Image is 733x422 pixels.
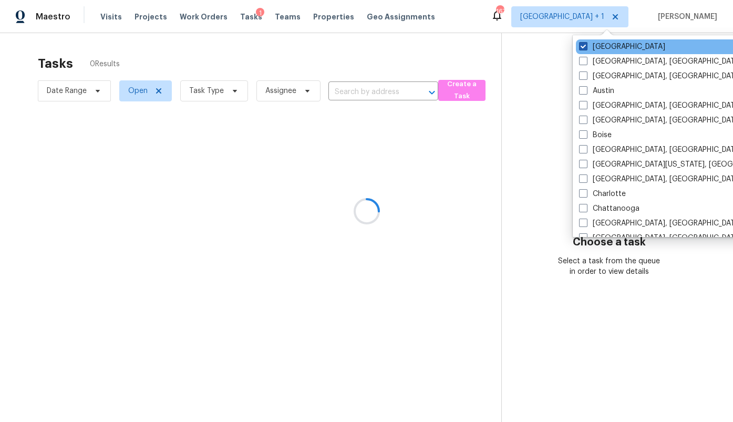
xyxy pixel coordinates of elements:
[579,203,639,214] label: Chattanooga
[256,8,264,18] div: 1
[579,42,665,52] label: [GEOGRAPHIC_DATA]
[579,130,612,140] label: Boise
[579,189,626,199] label: Charlotte
[579,86,614,96] label: Austin
[496,6,503,17] div: 167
